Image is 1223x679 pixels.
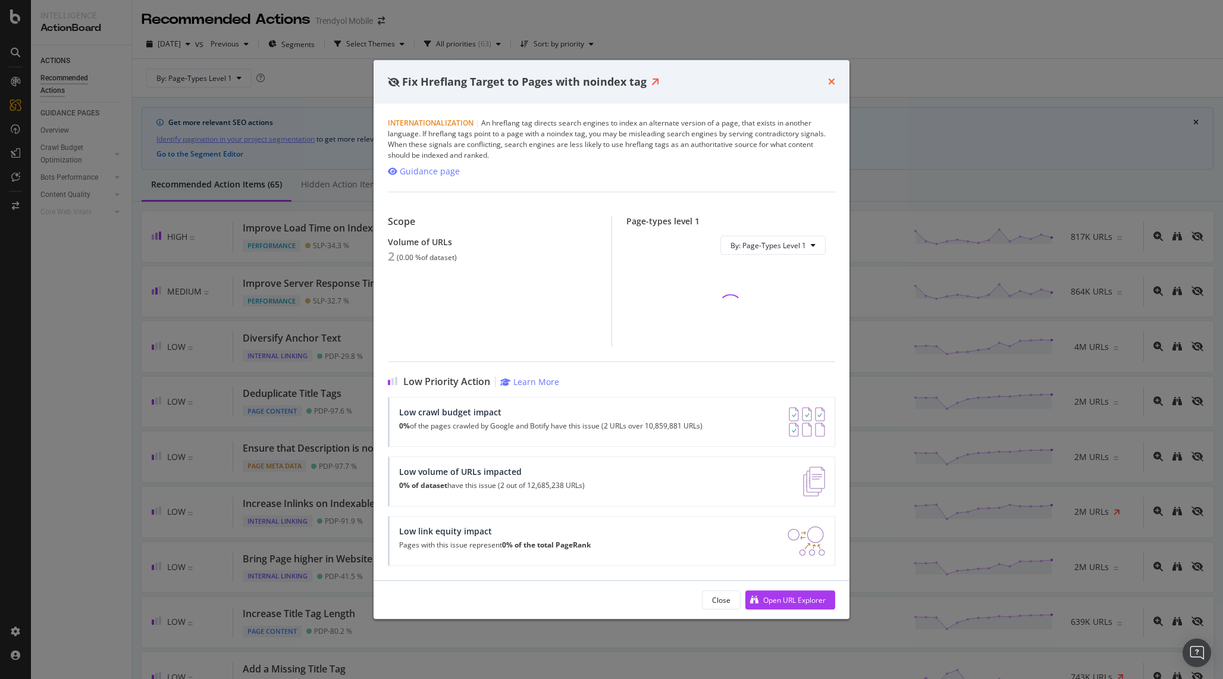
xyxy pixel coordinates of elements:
[828,74,835,90] div: times
[475,118,479,128] span: |
[803,467,825,496] img: e5DMFwAAAABJRU5ErkJggg==
[388,216,597,227] div: Scope
[399,526,591,536] div: Low link equity impact
[388,77,400,87] div: eye-slash
[763,595,826,605] div: Open URL Explorer
[388,118,473,128] span: Internationalization
[388,165,460,177] a: Guidance page
[399,422,703,430] p: of the pages crawled by Google and Botify have this issue (2 URLs over 10,859,881 URLs)
[720,236,826,255] button: By: Page-Types Level 1
[788,526,825,556] img: DDxVyA23.png
[388,249,394,264] div: 2
[399,407,703,417] div: Low crawl budget impact
[399,541,591,549] p: Pages with this issue represent
[712,595,730,605] div: Close
[745,590,835,609] button: Open URL Explorer
[388,118,835,161] div: An hreflang tag directs search engines to index an alternate version of a page, that exists in an...
[500,376,559,387] a: Learn More
[730,240,806,251] span: By: Page-Types Level 1
[789,407,825,437] img: AY0oso9MOvYAAAAASUVORK5CYII=
[374,60,849,619] div: modal
[702,590,741,609] button: Close
[402,74,647,89] span: Fix Hreflang Target to Pages with noindex tag
[502,540,591,550] strong: 0% of the total PageRank
[399,467,585,477] div: Low volume of URLs impacted
[399,480,447,490] strong: 0% of dataset
[1183,639,1211,667] div: Open Intercom Messenger
[388,237,597,247] div: Volume of URLs
[399,481,585,490] p: have this issue (2 out of 12,685,238 URLs)
[626,216,836,226] div: Page-types level 1
[403,376,490,387] span: Low Priority Action
[399,421,410,431] strong: 0%
[400,165,460,177] div: Guidance page
[513,376,559,387] div: Learn More
[397,254,457,262] div: ( 0.00 % of dataset )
